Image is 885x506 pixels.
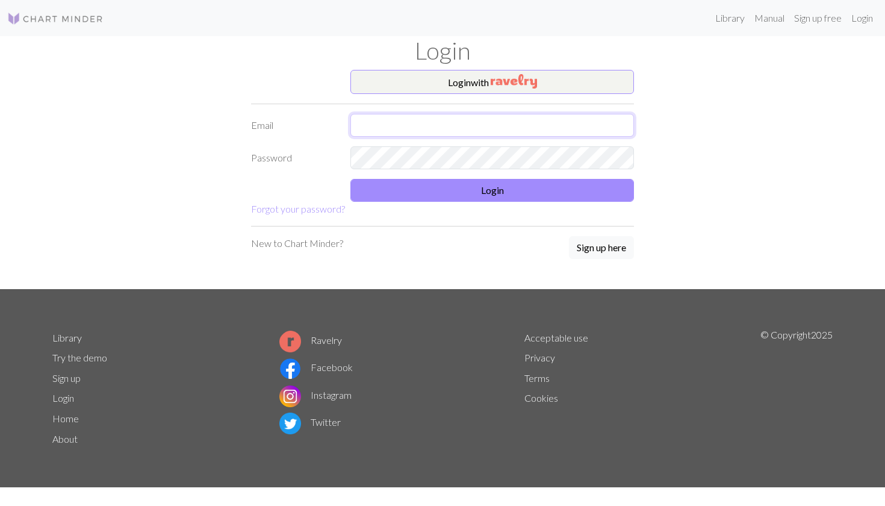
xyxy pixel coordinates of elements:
[350,70,634,94] button: Loginwith
[244,114,343,137] label: Email
[569,236,634,260] a: Sign up here
[244,146,343,169] label: Password
[750,6,789,30] a: Manual
[279,361,353,373] a: Facebook
[52,352,107,363] a: Try the demo
[279,413,301,434] img: Twitter logo
[279,334,342,346] a: Ravelry
[569,236,634,259] button: Sign up here
[52,332,82,343] a: Library
[45,36,840,65] h1: Login
[491,74,537,89] img: Ravelry
[52,433,78,445] a: About
[760,328,833,449] p: © Copyright 2025
[251,236,343,251] p: New to Chart Minder?
[52,413,79,424] a: Home
[710,6,750,30] a: Library
[279,331,301,352] img: Ravelry logo
[7,11,104,26] img: Logo
[279,358,301,379] img: Facebook logo
[279,386,301,407] img: Instagram logo
[52,392,74,404] a: Login
[524,352,555,363] a: Privacy
[251,203,345,214] a: Forgot your password?
[52,372,81,384] a: Sign up
[524,332,588,343] a: Acceptable use
[524,392,558,404] a: Cookies
[279,389,352,401] a: Instagram
[789,6,846,30] a: Sign up free
[524,372,550,384] a: Terms
[846,6,878,30] a: Login
[350,179,634,202] button: Login
[279,416,341,428] a: Twitter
